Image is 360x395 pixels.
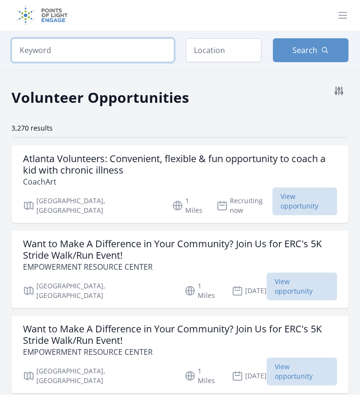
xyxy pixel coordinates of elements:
[232,366,267,385] p: [DATE]
[11,87,189,108] h2: Volunteer Opportunities
[232,281,267,300] p: [DATE]
[292,44,317,56] span: Search
[23,281,173,300] p: [GEOGRAPHIC_DATA], [GEOGRAPHIC_DATA]
[186,38,261,62] input: Location
[184,281,220,300] p: 1 Miles
[11,230,349,308] a: Want to Make A Difference in Your Community? Join Us for ERC's 5K Stride Walk/Run Event! EMPOWERM...
[23,366,173,385] p: [GEOGRAPHIC_DATA], [GEOGRAPHIC_DATA]
[267,358,337,385] span: View opportunity
[273,38,349,62] button: Search
[184,366,220,385] p: 1 Miles
[23,261,337,273] p: EMPOWERMENT RESOURCE CENTER
[23,153,337,176] h3: Atlanta Volunteers: Convenient, flexible & fun opportunity to coach a kid with chronic illness
[267,273,337,300] span: View opportunity
[23,176,337,187] p: CoachArt
[23,238,337,261] h3: Want to Make A Difference in Your Community? Join Us for ERC's 5K Stride Walk/Run Event!
[23,196,160,215] p: [GEOGRAPHIC_DATA], [GEOGRAPHIC_DATA]
[23,346,337,358] p: EMPOWERMENT RESOURCE CENTER
[172,196,205,215] p: 1 Miles
[11,316,349,393] a: Want to Make A Difference in Your Community? Join Us for ERC's 5K Stride Walk/Run Event! EMPOWERM...
[216,196,272,215] p: Recruiting now
[11,145,349,223] a: Atlanta Volunteers: Convenient, flexible & fun opportunity to coach a kid with chronic illness Co...
[23,323,337,346] h3: Want to Make A Difference in Your Community? Join Us for ERC's 5K Stride Walk/Run Event!
[11,123,53,132] span: 3,270 results
[272,187,337,215] span: View opportunity
[11,38,174,62] input: Keyword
